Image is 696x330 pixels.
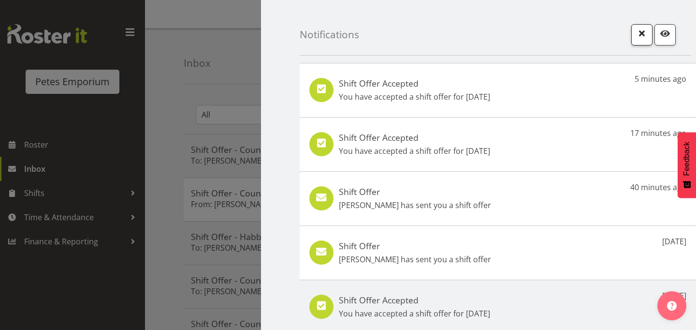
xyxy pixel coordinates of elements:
[630,127,686,139] p: 17 minutes ago
[300,29,359,40] h4: Notifications
[339,91,490,103] p: You have accepted a shift offer for [DATE]
[339,132,490,143] h5: Shift Offer Accepted
[339,186,491,197] h5: Shift Offer
[339,240,491,251] h5: Shift Offer
[339,199,491,211] p: [PERSON_NAME] has sent you a shift offer
[630,181,686,193] p: 40 minutes ago
[339,78,490,89] h5: Shift Offer Accepted
[339,295,490,305] h5: Shift Offer Accepted
[339,145,490,157] p: You have accepted a shift offer for [DATE]
[662,236,686,247] p: [DATE]
[631,24,652,45] button: Close
[635,73,686,85] p: 5 minutes ago
[339,254,491,265] p: [PERSON_NAME] has sent you a shift offer
[654,24,676,45] button: Mark as read
[678,132,696,198] button: Feedback - Show survey
[667,301,677,311] img: help-xxl-2.png
[682,142,691,176] span: Feedback
[339,308,490,319] p: You have accepted a shift offer for [DATE]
